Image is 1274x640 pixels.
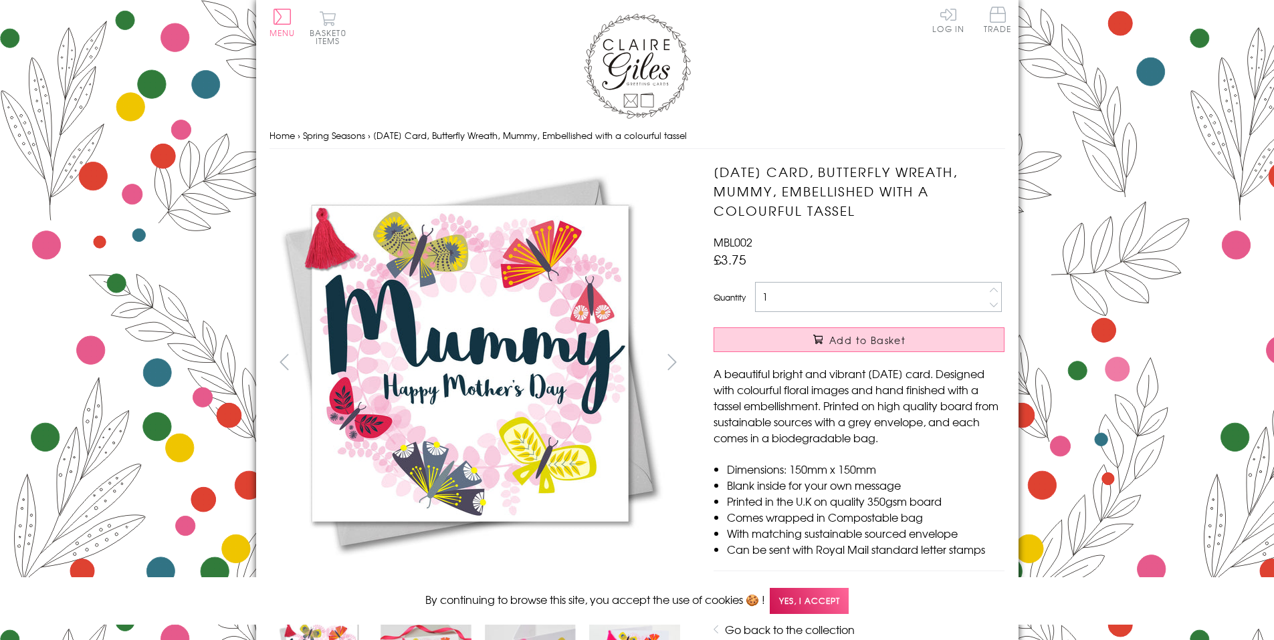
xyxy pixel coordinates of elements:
img: Claire Giles Greetings Cards [584,13,691,119]
img: Mother's Day Card, Butterfly Wreath, Mummy, Embellished with a colourful tassel [687,162,1088,563]
button: prev [270,347,300,377]
button: Basket0 items [310,11,346,45]
span: Add to Basket [829,333,906,347]
li: Dimensions: 150mm x 150mm [727,461,1004,477]
span: 0 items [316,27,346,47]
h1: [DATE] Card, Butterfly Wreath, Mummy, Embellished with a colourful tassel [714,162,1004,220]
span: Trade [984,7,1012,33]
span: › [368,129,370,142]
li: With matching sustainable sourced envelope [727,525,1004,541]
span: › [298,129,300,142]
a: Spring Seasons [303,129,365,142]
button: Add to Basket [714,327,1004,352]
a: Go back to the collection [725,621,855,637]
span: £3.75 [714,250,746,269]
img: Mother's Day Card, Butterfly Wreath, Mummy, Embellished with a colourful tassel [269,162,670,563]
li: Printed in the U.K on quality 350gsm board [727,493,1004,509]
button: Menu [270,9,296,37]
p: A beautiful bright and vibrant [DATE] card. Designed with colourful floral images and hand finish... [714,365,1004,446]
a: Trade [984,7,1012,35]
span: Menu [270,27,296,39]
a: Log In [932,7,964,33]
span: Yes, I accept [770,588,849,614]
span: [DATE] Card, Butterfly Wreath, Mummy, Embellished with a colourful tassel [373,129,687,142]
a: Home [270,129,295,142]
li: Blank inside for your own message [727,477,1004,493]
button: next [657,347,687,377]
li: Can be sent with Royal Mail standard letter stamps [727,541,1004,557]
span: MBL002 [714,234,752,250]
li: Comes wrapped in Compostable bag [727,509,1004,525]
label: Quantity [714,291,746,303]
nav: breadcrumbs [270,122,1005,150]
